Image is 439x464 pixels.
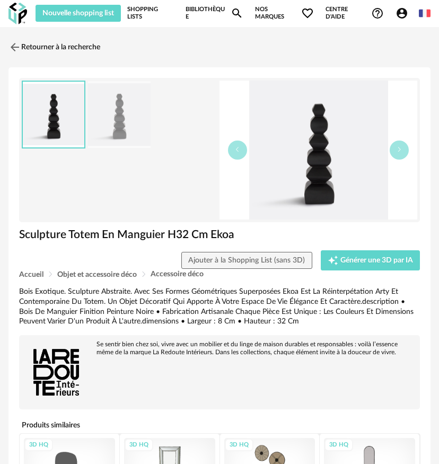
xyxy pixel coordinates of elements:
[181,252,312,269] button: Ajouter à la Shopping List (sans 3D)
[371,7,384,20] span: Help Circle Outline icon
[42,10,114,17] span: Nouvelle shopping list
[24,340,415,356] div: Se sentir bien chez soi, vivre avec un mobilier et du linge de maison durables et responsables : ...
[328,255,338,266] span: Creation icon
[125,439,153,452] div: 3D HQ
[8,3,27,24] img: OXP
[219,81,417,220] img: d4bad2657c4af3593d622ca06adab066.jpg
[255,5,314,22] span: Nos marques
[188,257,305,264] span: Ajouter à la Shopping List (sans 3D)
[127,5,174,22] a: Shopping Lists
[186,5,243,22] a: BibliothèqueMagnify icon
[19,227,420,242] h1: Sculpture Totem En Manguier H32 Cm Ekoa
[24,340,88,404] img: brand logo
[8,41,21,54] img: svg+xml;base64,PHN2ZyB3aWR0aD0iMjQiIGhlaWdodD0iMjQiIHZpZXdCb3g9IjAgMCAyNCAyNCIgZmlsbD0ibm9uZSIgeG...
[88,81,151,148] img: d4bad2657c4af3593d622ca06adab066.jpg
[340,257,413,264] span: Générer une 3D par IA
[36,5,121,22] button: Nouvelle shopping list
[225,439,253,452] div: 3D HQ
[8,36,100,59] a: Retourner à la recherche
[419,7,431,19] img: fr
[231,7,243,20] span: Magnify icon
[19,418,420,433] h4: Produits similaires
[301,7,314,20] span: Heart Outline icon
[23,82,84,148] img: d4bad2657c4af3593d622ca06adab066.jpg
[19,287,420,327] div: Bois Exotique. Sculpture Abstraite. Avec Ses Formes Géométriques Superposées Ekoa Est La Réinterp...
[57,271,137,278] span: Objet et accessoire déco
[24,439,53,452] div: 3D HQ
[19,270,420,278] div: Breadcrumb
[151,270,204,278] span: Accessoire déco
[396,7,408,20] span: Account Circle icon
[19,271,43,278] span: Accueil
[324,439,353,452] div: 3D HQ
[326,6,384,21] span: Centre d'aideHelp Circle Outline icon
[396,7,413,20] span: Account Circle icon
[321,250,420,270] button: Creation icon Générer une 3D par IA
